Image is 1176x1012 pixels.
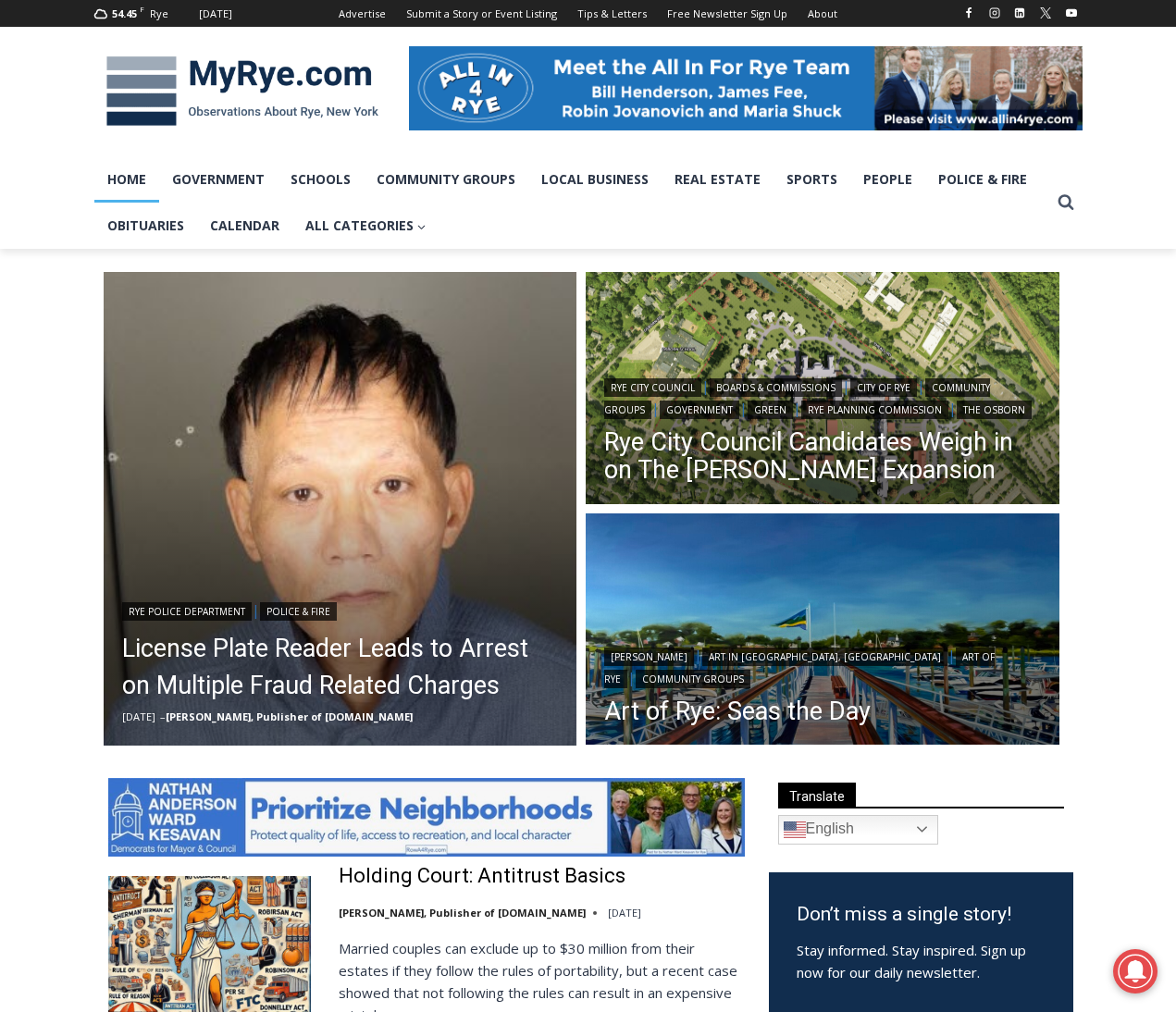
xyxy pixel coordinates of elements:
img: (PHOTO: Illustrative plan of The Osborn's proposed site plan from the July 10, 2025 planning comm... [586,272,1059,509]
a: Instagram [984,2,1006,24]
a: The Osborn [957,401,1032,419]
time: [DATE] [122,710,155,723]
a: [PERSON_NAME], Publisher of [DOMAIN_NAME] [166,710,413,723]
a: [PERSON_NAME] [604,648,694,666]
div: | | | | | | | [604,375,1041,419]
a: Local Business [528,156,662,203]
a: Facebook [958,2,980,24]
a: Government [660,401,739,419]
span: Translate [778,783,856,808]
div: | [122,599,559,621]
a: Obituaries [94,203,197,249]
span: – [160,710,166,723]
a: Calendar [197,203,292,249]
a: Police & Fire [925,156,1040,203]
a: Rye City Council [604,378,701,397]
a: Read More Rye City Council Candidates Weigh in on The Osborn Expansion [586,272,1059,509]
a: [PERSON_NAME], Publisher of [DOMAIN_NAME] [339,906,586,919]
nav: Primary Navigation [94,156,1049,250]
span: F [140,4,144,14]
img: [PHOTO: Seas the Day - Shenorock Shore Club Marina, Rye 36” X 48” Oil on canvas, Commissioned & E... [586,513,1059,750]
a: People [850,156,925,203]
button: View Search Form [1049,186,1083,219]
p: Stay informed. Stay inspired. Sign up now for our daily newsletter. [797,939,1046,983]
a: Community Groups [364,156,528,203]
a: Linkedin [1009,2,1031,24]
a: Government [159,156,278,203]
a: Holding Court: Antitrust Basics [339,863,625,890]
img: All in for Rye [409,46,1083,130]
a: YouTube [1060,2,1083,24]
a: All Categories [292,203,439,249]
a: Green [748,401,793,419]
img: MyRye.com [94,43,390,140]
a: City of Rye [850,378,917,397]
a: Art of Rye: Seas the Day [604,697,1041,725]
div: | | | [604,644,1041,688]
a: Police & Fire [260,602,337,621]
span: 54.45 [112,6,137,20]
a: License Plate Reader Leads to Arrest on Multiple Fraud Related Charges [122,630,559,704]
a: Schools [278,156,364,203]
div: Rye [150,6,168,22]
a: Sports [774,156,850,203]
a: Rye Planning Commission [801,401,948,419]
a: Rye City Council Candidates Weigh in on The [PERSON_NAME] Expansion [604,428,1041,484]
a: Community Groups [636,670,750,688]
a: Boards & Commissions [710,378,842,397]
a: Read More Art of Rye: Seas the Day [586,513,1059,750]
a: Art in [GEOGRAPHIC_DATA], [GEOGRAPHIC_DATA] [702,648,947,666]
a: Read More License Plate Reader Leads to Arrest on Multiple Fraud Related Charges [104,272,577,746]
div: [DATE] [199,6,232,22]
a: Home [94,156,159,203]
img: (PHOTO: On Monday, October 13, 2025, Rye PD arrested Ming Wu, 60, of Flushing, New York, on multi... [104,272,577,746]
a: Real Estate [662,156,774,203]
span: All Categories [305,216,427,236]
a: X [1034,2,1057,24]
h3: Don’t miss a single story! [797,900,1046,930]
a: Rye Police Department [122,602,252,621]
time: [DATE] [608,906,641,919]
a: English [778,815,938,845]
img: en [784,819,806,841]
